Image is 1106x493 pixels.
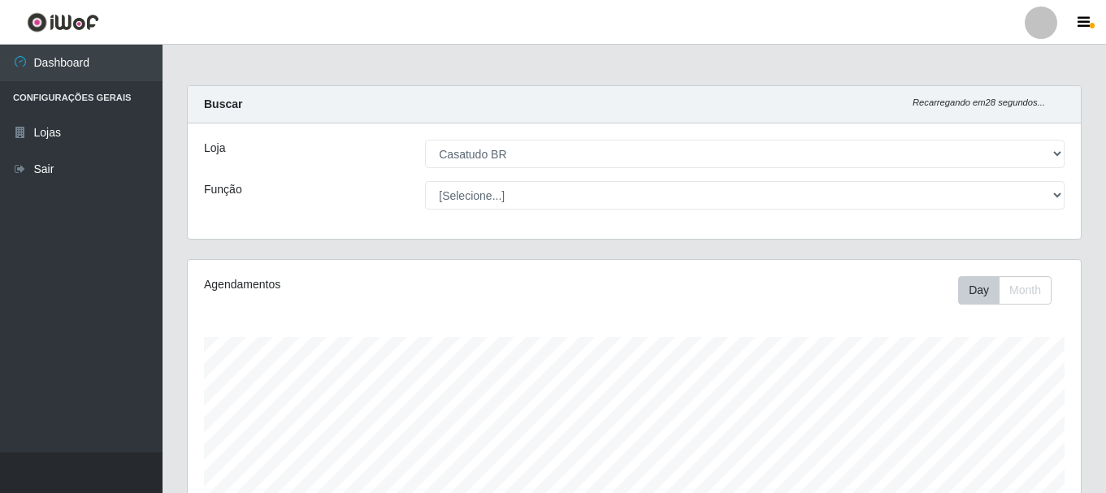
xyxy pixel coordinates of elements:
[204,276,549,293] div: Agendamentos
[958,276,1000,305] button: Day
[999,276,1052,305] button: Month
[204,97,242,110] strong: Buscar
[958,276,1052,305] div: First group
[27,12,99,32] img: CoreUI Logo
[958,276,1065,305] div: Toolbar with button groups
[913,97,1045,107] i: Recarregando em 28 segundos...
[204,140,225,157] label: Loja
[204,181,242,198] label: Função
